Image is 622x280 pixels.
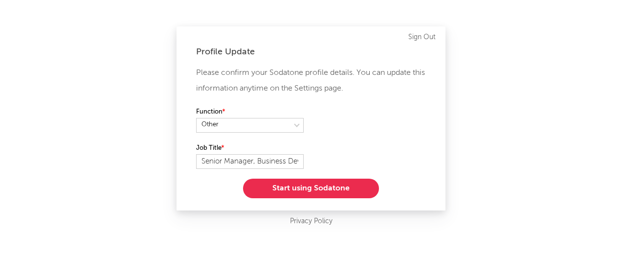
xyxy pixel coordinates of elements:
[290,215,333,228] a: Privacy Policy
[243,179,379,198] button: Start using Sodatone
[196,142,304,154] label: Job Title
[196,46,426,58] div: Profile Update
[408,31,436,43] a: Sign Out
[196,106,304,118] label: Function
[196,65,426,96] p: Please confirm your Sodatone profile details. You can update this information anytime on the Sett...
